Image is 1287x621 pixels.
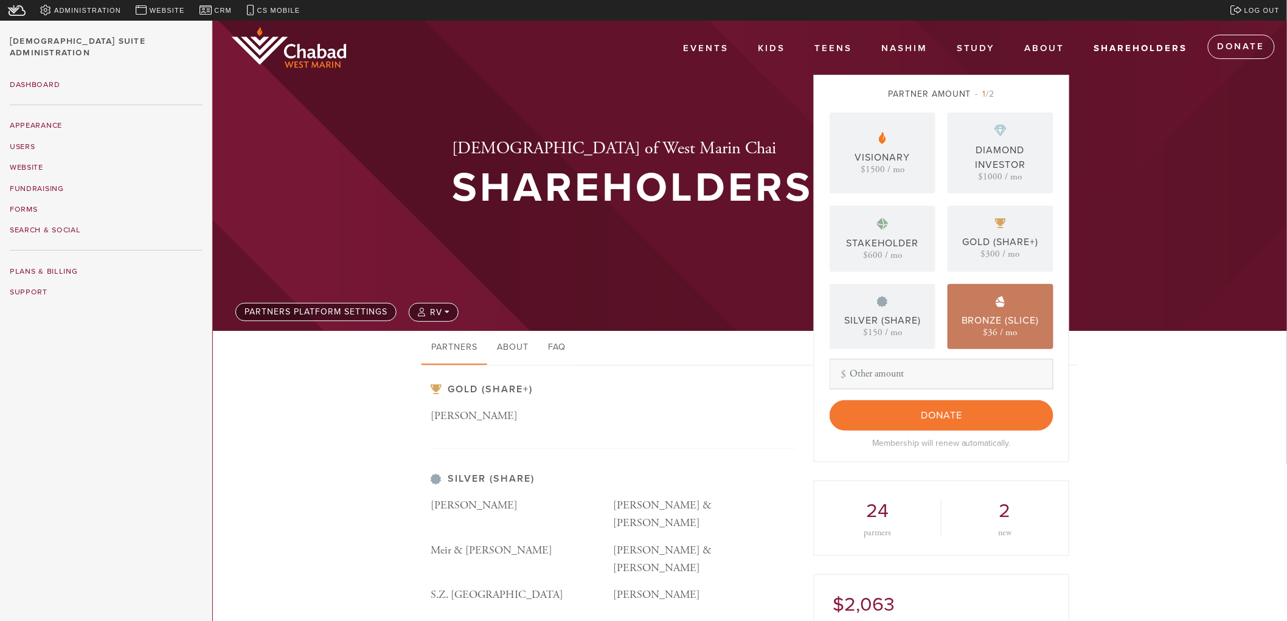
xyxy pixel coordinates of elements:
[10,203,203,216] a: Forms
[431,384,796,395] h3: Gold (Share+)
[431,497,613,515] p: [PERSON_NAME]
[10,182,203,195] a: Fundraising
[996,296,1005,307] img: pp-bronze.svg
[231,27,347,68] img: chabad-west-marin-logo.png
[995,218,1006,229] img: pp-gold.svg
[674,37,738,60] a: Events
[1085,37,1197,60] a: Shareholders
[452,139,813,159] h2: [DEMOGRAPHIC_DATA] of West Marin Chai
[983,328,1018,337] div: $36 / mo
[861,165,904,174] div: $1500 / mo
[1244,5,1280,16] span: Log out
[431,473,796,485] h3: Silver (Share)
[10,223,203,237] a: Search & Social
[431,409,518,423] span: [PERSON_NAME]
[830,437,1053,449] div: Membership will renew automatically.
[830,359,1053,389] input: Other amount
[10,119,203,132] a: Appearance
[10,78,203,91] a: Dashboard
[10,35,203,58] h3: [DEMOGRAPHIC_DATA] Suite Administration
[613,542,796,577] p: [PERSON_NAME] & [PERSON_NAME]
[833,499,923,522] h2: 24
[805,37,861,60] a: Teens
[872,37,937,60] a: Nashim
[1016,37,1074,60] a: About
[877,296,888,307] img: pp-silver.svg
[879,132,886,144] img: pp-partner.svg
[833,529,923,537] div: partners
[487,331,538,365] a: About
[10,265,203,278] a: Plans & Billing
[863,328,902,337] div: $150 / mo
[994,125,1007,137] img: pp-diamond.svg
[830,88,1053,100] div: Partner Amount
[613,588,700,602] span: [PERSON_NAME]
[960,499,1050,522] h2: 2
[613,497,796,532] p: [PERSON_NAME] & [PERSON_NAME]
[979,172,1022,181] div: $1000 / mo
[10,140,203,153] a: Users
[452,168,813,208] h1: Shareholders
[431,474,442,485] img: pp-silver.svg
[54,5,121,16] span: Administration
[844,313,921,328] div: Silver (Share)
[1208,35,1275,59] a: Donate
[976,89,995,99] span: /2
[847,236,919,251] div: Stakeholder
[855,150,911,165] div: Visionary
[960,529,1050,537] div: new
[214,5,232,16] span: CRM
[833,593,1050,616] h2: $2,063
[538,331,575,365] a: FAQ
[951,143,1050,172] div: Diamond Investor
[10,161,203,174] a: Website
[749,37,794,60] a: Kids
[876,218,889,230] img: pp-platinum.svg
[431,384,442,395] img: pp-gold.svg
[257,5,300,16] span: CS Mobile
[983,89,987,99] span: 1
[421,331,487,365] a: Partners
[981,249,1020,258] div: $300 / mo
[431,586,613,604] p: S.Z. [GEOGRAPHIC_DATA]
[409,303,459,322] button: RV
[830,400,1053,431] input: Donate
[863,251,902,260] div: $600 / mo
[235,303,397,321] a: Partners Platform settings
[948,37,1005,60] a: Study
[431,542,613,560] p: Meir & [PERSON_NAME]
[962,313,1039,328] div: Bronze (Slice)
[963,235,1039,249] div: Gold (Share+)
[150,5,185,16] span: Website
[10,285,203,299] a: Support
